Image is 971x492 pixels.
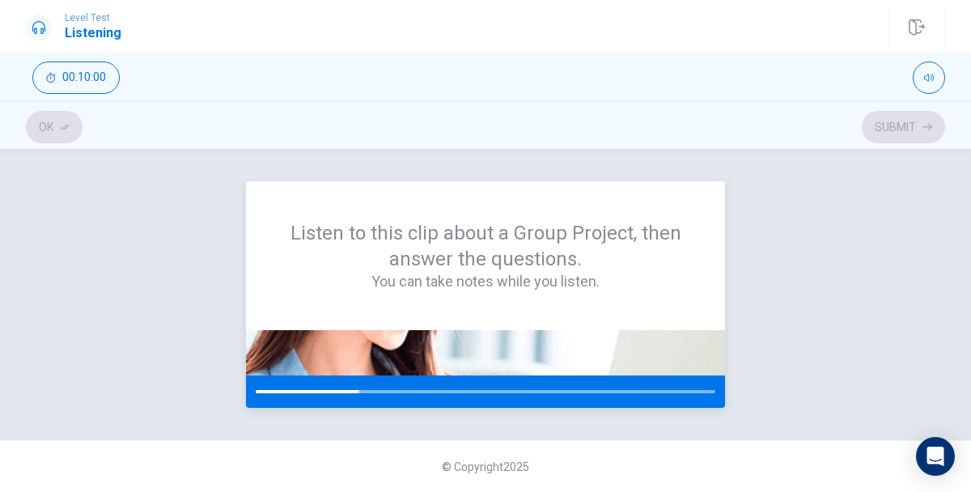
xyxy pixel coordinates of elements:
[916,437,955,476] div: Open Intercom Messenger
[285,220,686,291] div: Listen to this clip about a Group Project, then answer the questions.
[65,12,121,23] span: Level Test
[32,61,120,94] button: 00:10:00
[285,272,686,291] h4: You can take notes while you listen.
[65,23,121,43] h1: Listening
[442,460,529,473] span: © Copyright 2025
[246,330,725,375] img: passage image
[62,71,106,84] span: 00:10:00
